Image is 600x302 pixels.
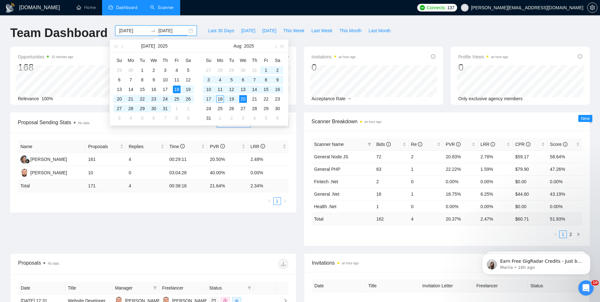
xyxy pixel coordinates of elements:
[205,76,212,84] div: 3
[274,66,281,74] div: 2
[491,55,508,59] time: an hour ago
[314,179,338,184] a: Fintech .Net
[125,55,137,65] th: Mo
[458,61,508,73] div: 0
[173,114,181,122] div: 8
[184,105,192,112] div: 2
[274,86,281,93] div: 16
[274,198,281,205] a: 1
[161,86,169,93] div: 17
[239,114,247,122] div: 3
[18,53,73,61] span: Opportunities
[249,113,260,123] td: 2025-09-04
[574,230,582,238] li: Next Page
[173,76,181,84] div: 11
[314,204,337,209] a: Health .Net
[203,65,214,75] td: 2025-07-27
[272,104,283,113] td: 2025-08-30
[182,55,194,65] th: Sa
[239,95,247,103] div: 20
[171,85,182,94] td: 2025-07-18
[244,40,254,52] button: 2025
[18,61,73,73] div: 168
[184,95,192,103] div: 26
[249,55,260,65] th: Th
[456,142,461,147] span: info-circle
[138,105,146,112] div: 29
[226,75,237,85] td: 2025-08-05
[314,192,339,197] a: General .Net
[251,66,258,74] div: 31
[125,94,137,104] td: 2025-07-21
[251,86,258,93] div: 14
[260,94,272,104] td: 2025-08-22
[137,55,148,65] th: Tu
[25,159,30,163] img: gigradar-bm.png
[262,27,276,34] span: [DATE]
[173,86,181,93] div: 18
[228,86,235,93] div: 12
[114,104,125,113] td: 2025-07-27
[336,26,365,36] button: This Month
[237,113,249,123] td: 2025-09-03
[138,95,146,103] div: 22
[376,142,391,147] span: Bids
[127,66,135,74] div: 30
[216,76,224,84] div: 4
[115,76,123,84] div: 6
[88,143,119,150] span: Proposals
[159,94,171,104] td: 2025-07-24
[515,142,530,147] span: CPR
[214,104,226,113] td: 2025-08-25
[576,232,580,236] span: right
[18,118,217,126] span: Proposal Sending Stats
[526,142,530,147] span: info-circle
[249,94,260,104] td: 2025-08-21
[161,76,169,84] div: 10
[458,53,508,61] span: Profile Views
[127,76,135,84] div: 7
[472,240,600,285] iframe: Intercom notifications message
[239,105,247,112] div: 27
[41,96,53,101] span: 100%
[153,286,157,290] span: filter
[262,86,270,93] div: 15
[148,94,159,104] td: 2025-07-23
[205,95,212,103] div: 17
[148,85,159,94] td: 2025-07-16
[274,95,281,103] div: 23
[138,76,146,84] div: 8
[272,85,283,94] td: 2025-08-16
[171,75,182,85] td: 2025-07-11
[251,95,258,103] div: 21
[5,3,15,13] img: logo
[272,75,283,85] td: 2025-08-09
[148,55,159,65] th: We
[386,142,391,147] span: info-circle
[226,104,237,113] td: 2025-08-26
[226,65,237,75] td: 2025-07-29
[182,104,194,113] td: 2025-08-02
[148,65,159,75] td: 2025-07-02
[127,86,135,93] div: 14
[283,199,287,203] span: right
[137,65,148,75] td: 2025-07-01
[171,65,182,75] td: 2025-07-04
[205,114,212,122] div: 31
[127,114,135,122] div: 4
[159,85,171,94] td: 2025-07-17
[591,280,599,285] span: 10
[427,4,446,11] span: Connects:
[203,75,214,85] td: 2025-08-03
[237,55,249,65] th: We
[182,94,194,104] td: 2025-07-26
[184,86,192,93] div: 19
[214,55,226,65] th: Mo
[348,96,351,101] span: --
[249,85,260,94] td: 2025-08-14
[10,13,118,34] div: message notification from Mariia, 16h ago. Earn Free GigRadar Credits - Just by Sharing Your Stor...
[280,26,308,36] button: This Week
[411,142,423,147] span: Re
[150,114,158,122] div: 6
[150,86,158,93] div: 16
